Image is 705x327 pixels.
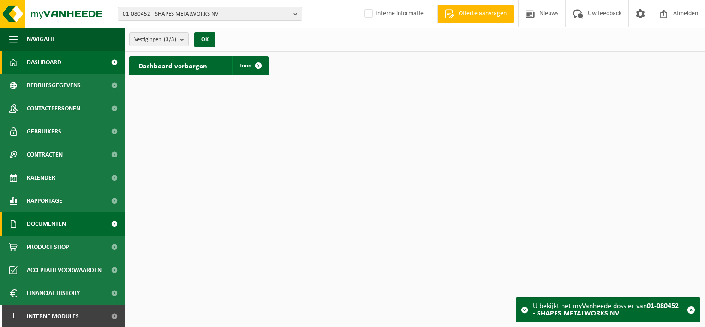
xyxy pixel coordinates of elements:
span: Navigatie [27,28,55,51]
span: Bedrijfsgegevens [27,74,81,97]
button: OK [194,32,215,47]
span: Documenten [27,212,66,236]
label: Interne informatie [363,7,424,21]
span: Vestigingen [134,33,176,47]
span: Gebruikers [27,120,61,143]
span: 01-080452 - SHAPES METALWORKS NV [123,7,290,21]
strong: 01-080452 - SHAPES METALWORKS NV [533,303,679,317]
span: Product Shop [27,236,69,259]
div: U bekijkt het myVanheede dossier van [533,298,682,322]
button: 01-080452 - SHAPES METALWORKS NV [118,7,302,21]
span: Dashboard [27,51,61,74]
a: Toon [232,56,268,75]
span: Offerte aanvragen [456,9,509,18]
span: Kalender [27,166,55,189]
h2: Dashboard verborgen [129,56,216,74]
span: Toon [239,63,251,69]
span: Financial History [27,282,80,305]
span: Acceptatievoorwaarden [27,259,102,282]
a: Offerte aanvragen [437,5,514,23]
span: Contactpersonen [27,97,80,120]
span: Contracten [27,143,63,166]
span: Rapportage [27,189,62,212]
count: (3/3) [164,36,176,42]
button: Vestigingen(3/3) [129,32,189,46]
